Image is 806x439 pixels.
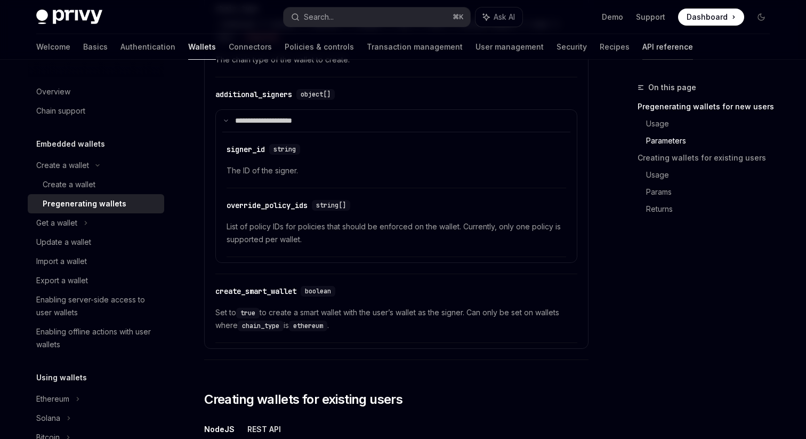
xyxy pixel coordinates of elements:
div: Ethereum [36,393,69,405]
span: Dashboard [687,12,728,22]
a: Creating wallets for existing users [638,149,778,166]
span: string[] [316,201,346,210]
code: chain_type [238,321,284,331]
a: Params [646,183,778,201]
button: Toggle dark mode [753,9,770,26]
a: Transaction management [367,34,463,60]
div: override_policy_ids [227,200,308,211]
a: Support [636,12,665,22]
a: Connectors [229,34,272,60]
button: Ask AI [475,7,522,27]
h5: Using wallets [36,371,87,384]
div: Export a wallet [36,274,88,287]
a: Export a wallet [28,271,164,290]
button: Search...⌘K [284,7,470,27]
span: The ID of the signer. [227,164,566,177]
div: Enabling server-side access to user wallets [36,293,158,319]
div: Search... [304,11,334,23]
a: Import a wallet [28,252,164,271]
div: signer_id [227,144,265,155]
div: Solana [36,412,60,425]
code: ethereum [289,321,327,331]
div: Enabling offline actions with user wallets [36,325,158,351]
span: Set to to create a smart wallet with the user’s wallet as the signer. Can only be set on wallets ... [215,306,577,332]
div: Create a wallet [36,159,89,172]
code: true [236,308,260,318]
a: Create a wallet [28,175,164,194]
a: Overview [28,82,164,101]
a: Welcome [36,34,70,60]
a: Authentication [120,34,175,60]
span: boolean [305,287,331,296]
a: Pregenerating wallets for new users [638,98,778,115]
a: Update a wallet [28,233,164,252]
span: Ask AI [494,12,515,22]
a: Wallets [188,34,216,60]
a: Demo [602,12,623,22]
span: Creating wallets for existing users [204,391,402,408]
a: Pregenerating wallets [28,194,164,213]
h5: Embedded wallets [36,138,105,150]
div: create_smart_wallet [215,286,296,297]
a: Returns [646,201,778,218]
a: Security [557,34,587,60]
span: string [273,145,296,154]
a: Chain support [28,101,164,121]
a: User management [475,34,544,60]
span: List of policy IDs for policies that should be enforced on the wallet. Currently, only one policy... [227,220,566,246]
div: Chain support [36,105,85,117]
span: ⌘ K [453,13,464,21]
div: Import a wallet [36,255,87,268]
div: Overview [36,85,70,98]
a: Dashboard [678,9,744,26]
div: additional_signers [215,89,292,100]
a: Usage [646,166,778,183]
a: Enabling offline actions with user wallets [28,322,164,354]
div: Update a wallet [36,236,91,249]
a: Parameters [646,132,778,149]
a: Basics [83,34,108,60]
img: dark logo [36,10,102,25]
a: API reference [642,34,693,60]
a: Usage [646,115,778,132]
div: Create a wallet [43,178,95,191]
div: Get a wallet [36,217,77,229]
a: Recipes [600,34,630,60]
a: Enabling server-side access to user wallets [28,290,164,322]
span: On this page [648,81,696,94]
a: Policies & controls [285,34,354,60]
span: object[] [301,90,331,99]
div: Pregenerating wallets [43,197,126,210]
